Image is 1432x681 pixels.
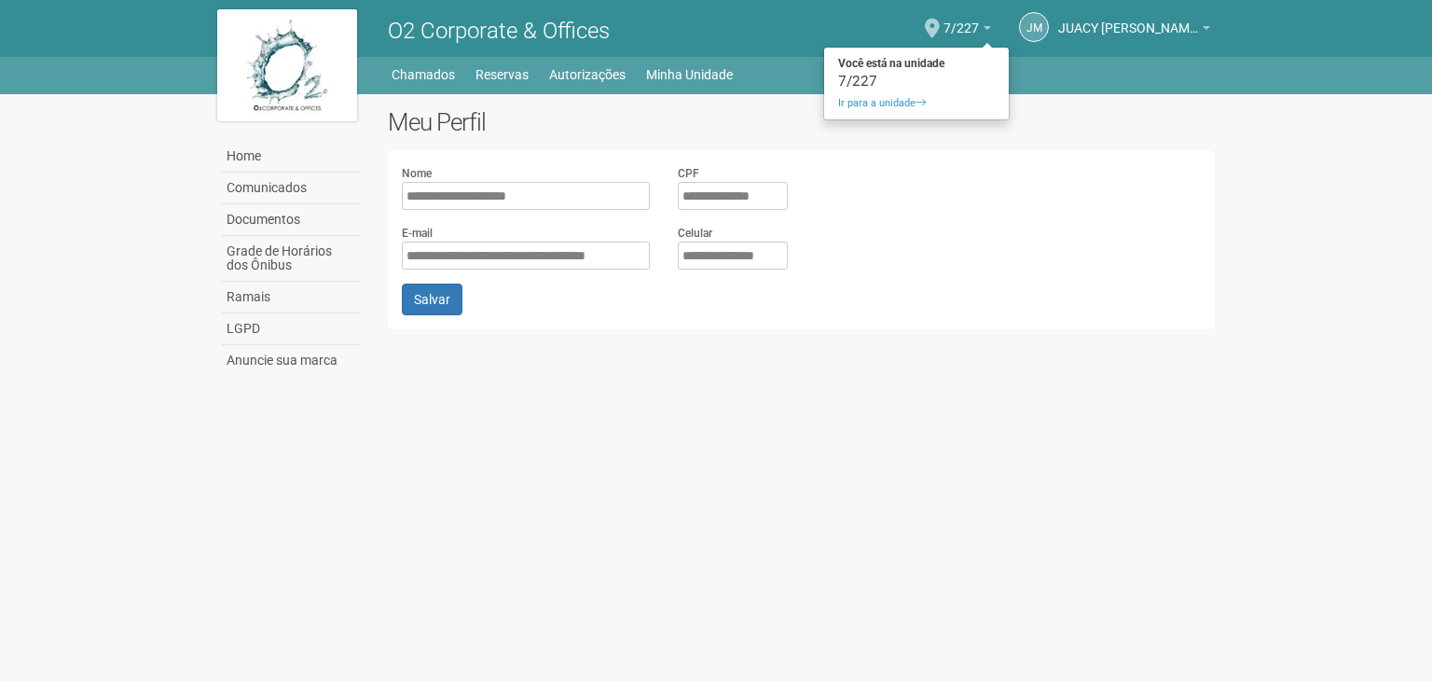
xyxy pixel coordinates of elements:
[402,284,462,315] button: Salvar
[392,62,455,88] a: Chamados
[824,75,1009,88] div: 7/227
[549,62,626,88] a: Autorizações
[1058,3,1198,35] span: JUACY MENDES DA SILVA
[943,3,979,35] span: 7/227
[222,345,360,376] a: Anuncie sua marca
[1058,23,1210,38] a: JUACY [PERSON_NAME] [PERSON_NAME]
[824,92,1009,115] a: Ir para a unidade
[222,173,360,204] a: Comunicados
[824,52,1009,75] strong: Você está na unidade
[388,108,1215,136] h2: Meu Perfil
[217,9,357,121] img: logo.jpg
[678,225,712,242] label: Celular
[222,141,360,173] a: Home
[402,225,433,242] label: E-mail
[646,62,733,88] a: Minha Unidade
[475,62,529,88] a: Reservas
[222,236,360,282] a: Grade de Horários dos Ônibus
[222,313,360,345] a: LGPD
[222,204,360,236] a: Documentos
[222,282,360,313] a: Ramais
[388,18,610,44] span: O2 Corporate & Offices
[402,165,432,182] label: Nome
[678,165,699,182] label: CPF
[1019,12,1049,42] a: JM
[943,23,991,38] a: 7/227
